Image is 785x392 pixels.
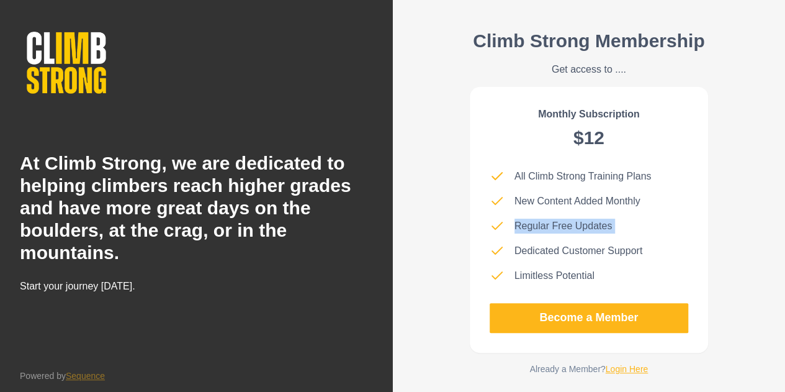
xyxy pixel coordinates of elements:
p: Dedicated Customer Support [514,244,642,258]
p: Already a Member? [529,363,648,376]
h2: Climb Strong Membership [473,30,704,52]
p: All Climb Strong Training Plans [514,169,652,184]
p: Get access to .... [473,62,704,77]
a: Login Here [606,364,648,374]
img: Climb Strong Logo [20,25,113,101]
p: Start your journey [DATE]. [20,279,298,294]
a: Sequence [66,371,105,381]
p: Regular Free Updates [514,219,612,234]
h2: $12 [573,127,604,149]
p: Limitless Potential [514,268,594,283]
a: Become a Member [490,303,688,333]
p: Powered by [20,370,105,383]
p: New Content Added Monthly [514,194,640,209]
h2: At Climb Strong, we are dedicated to helping climbers reach higher grades and have more great day... [20,152,373,264]
p: Monthly Subscription [538,107,640,122]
